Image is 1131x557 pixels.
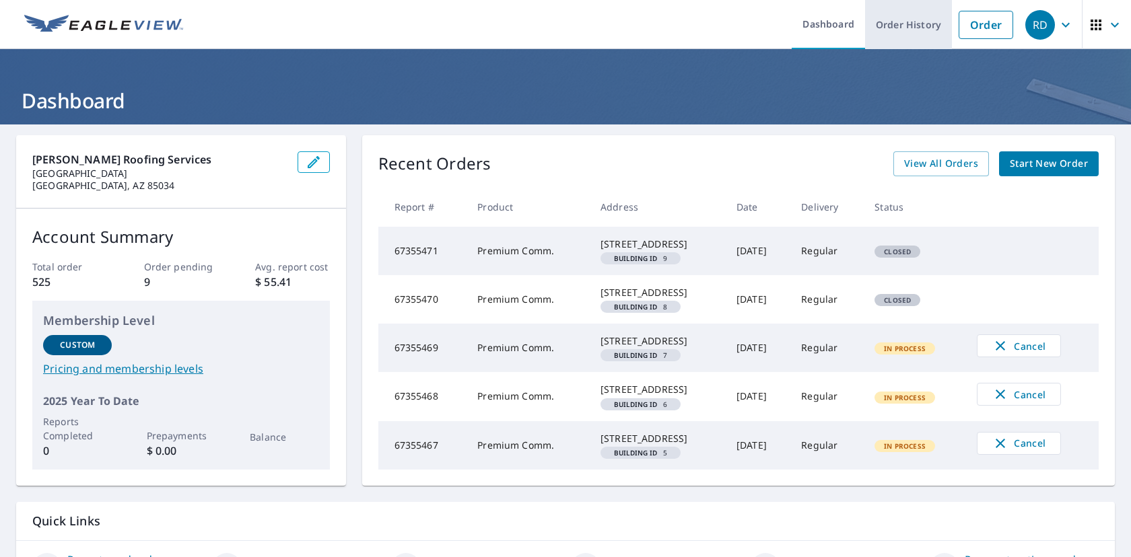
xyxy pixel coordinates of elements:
p: Balance [250,430,318,444]
p: Avg. report cost [255,260,329,274]
div: [STREET_ADDRESS] [601,383,715,396]
th: Date [726,187,790,227]
th: Address [590,187,726,227]
td: [DATE] [726,372,790,420]
td: [DATE] [726,324,790,372]
th: Status [864,187,966,227]
p: $ 0.00 [147,443,215,459]
td: 67355470 [378,275,467,324]
div: [STREET_ADDRESS] [601,237,715,251]
em: Building ID [614,303,658,310]
span: 5 [606,449,675,456]
button: Cancel [977,432,1061,455]
span: Cancel [991,338,1047,354]
td: Premium Comm. [467,372,590,420]
span: Cancel [991,386,1047,402]
td: [DATE] [726,421,790,470]
em: Building ID [614,352,658,359]
span: In Process [876,393,934,402]
span: Closed [876,247,919,256]
p: 0 [43,443,112,459]
span: 7 [606,352,675,359]
td: 67355471 [378,227,467,275]
p: Total order [32,260,106,274]
p: Account Summary [32,225,330,249]
p: Reports Completed [43,414,112,443]
p: 9 [144,274,218,290]
p: Quick Links [32,513,1099,529]
th: Report # [378,187,467,227]
td: 67355468 [378,372,467,420]
button: Cancel [977,334,1061,357]
p: [PERSON_NAME] Roofing Services [32,151,287,168]
em: Building ID [614,255,658,262]
p: 525 [32,274,106,290]
em: Building ID [614,401,658,408]
p: $ 55.41 [255,274,329,290]
td: [DATE] [726,227,790,275]
td: Regular [790,421,864,470]
td: Regular [790,275,864,324]
td: Regular [790,324,864,372]
span: Cancel [991,435,1047,451]
td: 67355469 [378,324,467,372]
p: Order pending [144,260,218,274]
div: RD [1025,10,1055,40]
p: Prepayments [147,429,215,443]
p: Membership Level [43,311,319,330]
span: 6 [606,401,675,408]
th: Product [467,187,590,227]
span: 9 [606,255,675,262]
span: 8 [606,303,675,310]
td: Regular [790,227,864,275]
td: [DATE] [726,275,790,324]
img: EV Logo [24,15,183,35]
div: [STREET_ADDRESS] [601,432,715,445]
button: Cancel [977,383,1061,406]
p: Custom [60,339,95,351]
span: View All Orders [904,155,978,172]
h1: Dashboard [16,87,1115,114]
td: 67355467 [378,421,467,470]
span: Start New Order [1010,155,1088,172]
em: Building ID [614,449,658,456]
p: [GEOGRAPHIC_DATA] [32,168,287,180]
div: [STREET_ADDRESS] [601,334,715,348]
td: Premium Comm. [467,324,590,372]
a: View All Orders [893,151,989,176]
td: Premium Comm. [467,227,590,275]
p: [GEOGRAPHIC_DATA], AZ 85034 [32,180,287,192]
span: Closed [876,295,919,305]
td: Premium Comm. [467,275,590,324]
td: Regular [790,372,864,420]
th: Delivery [790,187,864,227]
a: Start New Order [999,151,1099,176]
p: Recent Orders [378,151,491,176]
span: In Process [876,441,934,451]
td: Premium Comm. [467,421,590,470]
p: 2025 Year To Date [43,393,319,409]
a: Order [959,11,1013,39]
div: [STREET_ADDRESS] [601,286,715,299]
a: Pricing and membership levels [43,361,319,377]
span: In Process [876,344,934,353]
